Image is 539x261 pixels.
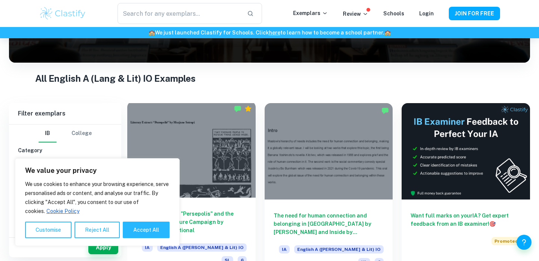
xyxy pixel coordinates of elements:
[18,146,112,154] h6: Category
[244,105,252,112] div: Premium
[279,245,290,253] span: IA
[381,107,389,114] img: Marked
[35,72,504,85] h1: All English A (Lang & Lit) IO Examples
[449,7,500,20] button: JOIN FOR FREE
[71,124,92,142] button: College
[491,237,521,245] span: Promoted
[39,124,92,142] div: Filter type choice
[74,222,120,238] button: Reject All
[517,235,532,250] button: Help and Feedback
[46,208,80,214] a: Cookie Policy
[149,30,155,36] span: 🏫
[88,241,118,254] button: Apply
[123,222,170,238] button: Accept All
[25,222,71,238] button: Customise
[39,124,57,142] button: IB
[39,6,86,21] img: Clastify logo
[294,245,384,253] span: English A ([PERSON_NAME] & Lit) IO
[343,10,368,18] p: Review
[118,3,241,24] input: Search for any exemplars...
[157,243,247,252] span: English A ([PERSON_NAME] & Lit) IO
[489,221,496,227] span: 🎯
[136,210,247,234] h6: [PERSON_NAME] "Persepolis" and the Global Stop Torture Campaign by Amnesty International
[15,158,180,246] div: We value your privacy
[9,103,121,124] h6: Filter exemplars
[384,30,391,36] span: 🏫
[25,180,170,216] p: We use cookies to enhance your browsing experience, serve personalised ads or content, and analys...
[274,211,384,236] h6: The need for human connection and belonging in [GEOGRAPHIC_DATA] by [PERSON_NAME] and Inside by [...
[402,103,530,199] img: Thumbnail
[293,9,328,17] p: Exemplars
[1,28,538,37] h6: We just launched Clastify for Schools. Click to learn how to become a school partner.
[269,30,280,36] a: here
[142,243,153,252] span: IA
[383,10,404,16] a: Schools
[411,211,521,228] h6: Want full marks on your IA ? Get expert feedback from an IB examiner!
[25,166,170,175] p: We value your privacy
[234,105,241,112] img: Marked
[419,10,434,16] a: Login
